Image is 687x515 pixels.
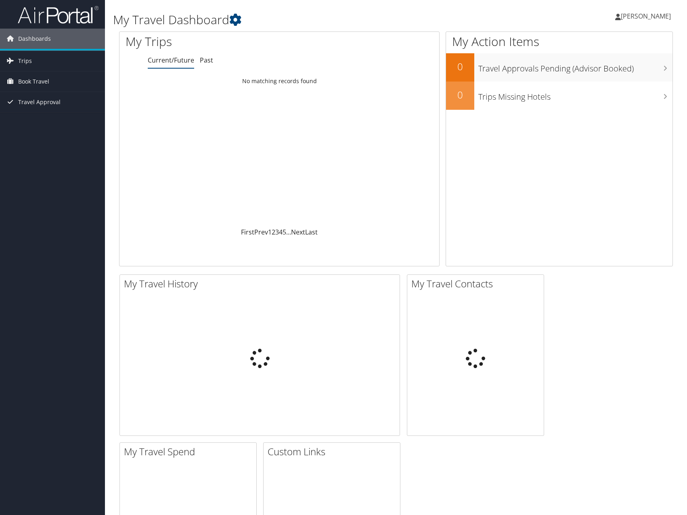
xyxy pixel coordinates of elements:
[305,228,318,237] a: Last
[286,228,291,237] span: …
[446,82,672,110] a: 0Trips Missing Hotels
[621,12,671,21] span: [PERSON_NAME]
[478,87,672,103] h3: Trips Missing Hotels
[254,228,268,237] a: Prev
[113,11,490,28] h1: My Travel Dashboard
[272,228,275,237] a: 2
[291,228,305,237] a: Next
[18,29,51,49] span: Dashboards
[275,228,279,237] a: 3
[18,92,61,112] span: Travel Approval
[18,5,98,24] img: airportal-logo.png
[124,277,400,291] h2: My Travel History
[446,33,672,50] h1: My Action Items
[119,74,439,88] td: No matching records found
[268,228,272,237] a: 1
[446,60,474,73] h2: 0
[446,53,672,82] a: 0Travel Approvals Pending (Advisor Booked)
[615,4,679,28] a: [PERSON_NAME]
[18,51,32,71] span: Trips
[126,33,300,50] h1: My Trips
[124,445,256,458] h2: My Travel Spend
[148,56,194,65] a: Current/Future
[268,445,400,458] h2: Custom Links
[241,228,254,237] a: First
[279,228,283,237] a: 4
[283,228,286,237] a: 5
[411,277,544,291] h2: My Travel Contacts
[200,56,213,65] a: Past
[478,59,672,74] h3: Travel Approvals Pending (Advisor Booked)
[18,71,49,92] span: Book Travel
[446,88,474,102] h2: 0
